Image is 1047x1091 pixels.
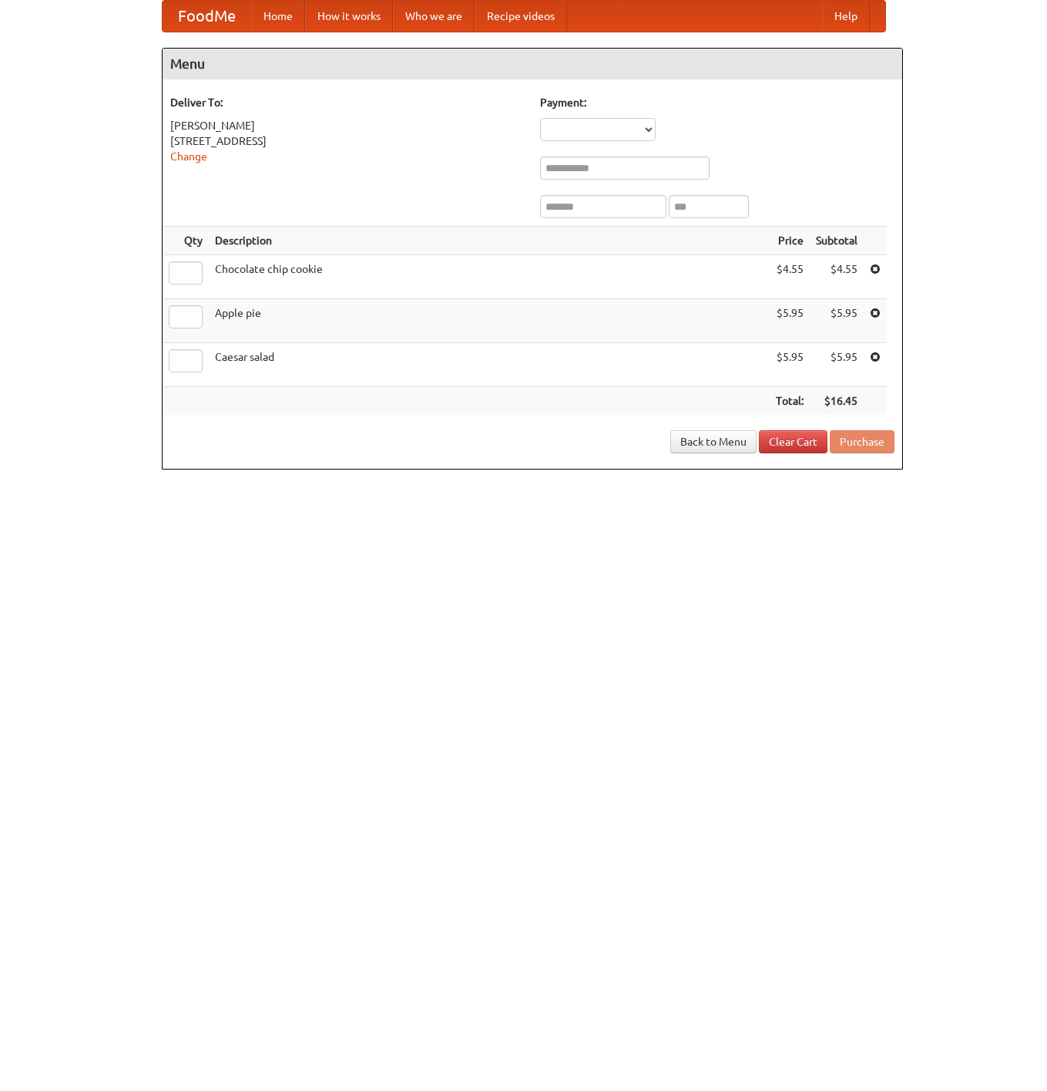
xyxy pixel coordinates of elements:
[163,49,902,79] h4: Menu
[810,387,864,416] th: $16.45
[810,299,864,343] td: $5.95
[770,387,810,416] th: Total:
[251,1,305,32] a: Home
[810,227,864,255] th: Subtotal
[770,299,810,343] td: $5.95
[822,1,870,32] a: Help
[209,227,770,255] th: Description
[163,227,209,255] th: Qty
[770,343,810,387] td: $5.95
[209,255,770,299] td: Chocolate chip cookie
[670,430,757,453] a: Back to Menu
[305,1,393,32] a: How it works
[770,227,810,255] th: Price
[163,1,251,32] a: FoodMe
[475,1,567,32] a: Recipe videos
[170,118,525,133] div: [PERSON_NAME]
[170,133,525,149] div: [STREET_ADDRESS]
[810,255,864,299] td: $4.55
[209,343,770,387] td: Caesar salad
[170,150,207,163] a: Change
[770,255,810,299] td: $4.55
[830,430,894,453] button: Purchase
[540,95,894,110] h5: Payment:
[393,1,475,32] a: Who we are
[759,430,827,453] a: Clear Cart
[209,299,770,343] td: Apple pie
[170,95,525,110] h5: Deliver To:
[810,343,864,387] td: $5.95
